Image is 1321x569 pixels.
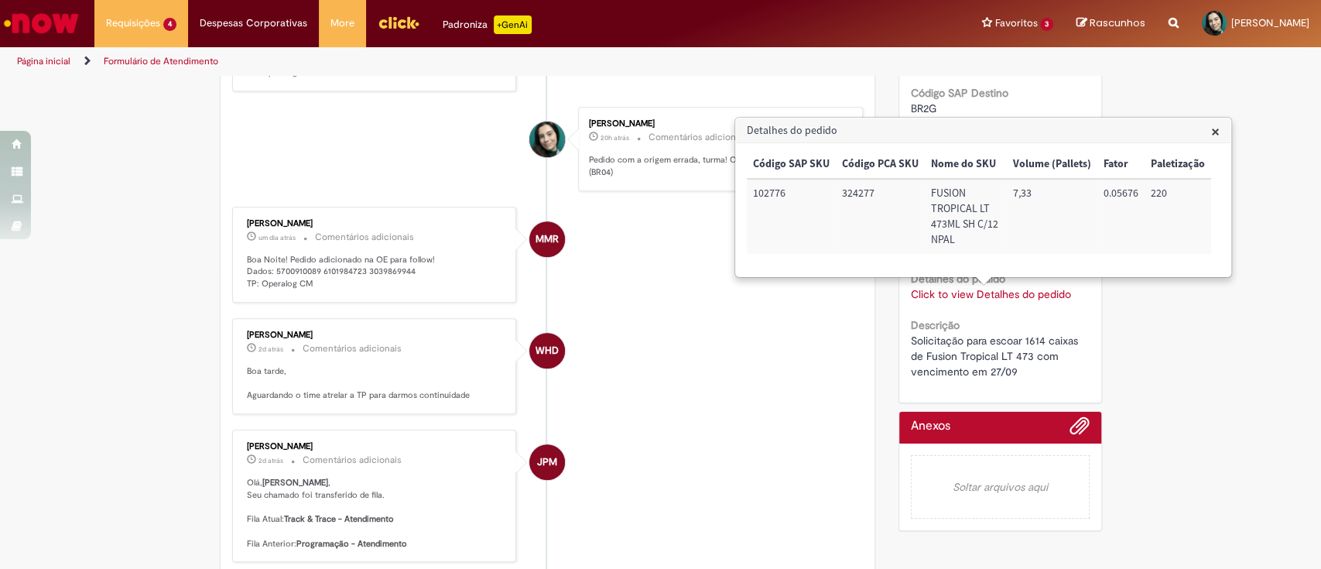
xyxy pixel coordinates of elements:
span: BR2G [911,101,936,115]
a: Formulário de Atendimento [104,55,218,67]
b: Código SAP Destino [911,86,1008,100]
th: Nome do SKU [925,150,1007,179]
span: MMR [536,221,559,258]
span: 2d atrás [258,456,283,465]
h2: Anexos [911,420,950,434]
span: 20h atrás [601,133,629,142]
div: [PERSON_NAME] [247,219,505,228]
td: Volume (Pallets): 7,33 [1007,179,1097,254]
span: WHD [536,332,559,369]
a: Página inicial [17,55,70,67]
div: Matheus Maia Rocha [529,221,565,257]
span: um dia atrás [258,233,296,242]
span: 3 [1040,18,1053,31]
span: 2d atrás [258,344,283,354]
td: Paletização: 220 [1145,179,1211,254]
a: Click to view Detalhes do pedido [911,287,1071,301]
a: Rascunhos [1076,16,1145,31]
time: 27/08/2025 13:32:20 [601,133,629,142]
img: ServiceNow [2,8,81,39]
span: Favoritos [994,15,1037,31]
span: JPM [537,444,557,481]
td: Código PCA SKU: 324277 [836,179,925,254]
p: Olá, , Seu chamado foi transferido de fila. Fila Atual: Fila Anterior: [247,477,505,550]
time: 26/08/2025 22:02:56 [258,233,296,242]
small: Comentários adicionais [303,454,402,467]
td: Código SAP SKU : 102776 [747,179,836,254]
small: Comentários adicionais [303,342,402,355]
img: click_logo_yellow_360x200.png [378,11,419,34]
small: Comentários adicionais [649,131,748,144]
time: 26/08/2025 14:22:34 [258,344,283,354]
span: Rascunhos [1090,15,1145,30]
div: [PERSON_NAME] [589,119,847,129]
p: Pedido com a origem errada, turma! Origem correta é a cervejaria (BR04) [589,154,847,178]
div: Padroniza [443,15,532,34]
p: Boa Noite! Pedido adicionado na OE para follow! Dados: 5700910089 6101984723 3039869944 TP: Opera... [247,254,505,290]
button: Adicionar anexos [1069,416,1090,444]
td: Nome do SKU: FUSION TROPICAL LT 473ML SH C/12 NPAL [925,179,1007,254]
b: Detalhes do pedido [911,272,1005,286]
p: Boa tarde, Aguardando o time atrelar a TP para darmos continuidade [247,365,505,402]
div: [PERSON_NAME] [247,331,505,340]
b: [PERSON_NAME] [262,477,328,488]
div: Detalhes do pedido [734,117,1232,278]
span: Requisições [106,15,160,31]
th: Paletização [1145,150,1211,179]
th: Código PCA SKU [836,150,925,179]
span: More [330,15,354,31]
div: Weslley Henrique Dutra [529,333,565,368]
th: Volume (Pallets) [1007,150,1097,179]
div: [PERSON_NAME] [247,442,505,451]
button: Close [1211,123,1220,139]
em: Soltar arquivos aqui [911,455,1090,519]
span: × [1211,121,1220,142]
span: 4 [163,18,176,31]
td: Fator: 0.05676 [1097,179,1145,254]
th: Fator [1097,150,1145,179]
span: [PERSON_NAME] [1231,16,1309,29]
small: Comentários adicionais [315,231,414,244]
b: Programação - Atendimento [296,538,407,550]
span: Solicitação para escoar 1614 caixas de Fusion Tropical LT 473 com vencimento em 27/09 [911,334,1081,379]
h3: Detalhes do pedido [736,118,1230,143]
b: Descrição [911,318,960,332]
time: 26/08/2025 09:54:58 [258,456,283,465]
div: Sarah Portela Signorini [529,122,565,157]
span: Despesas Corporativas [200,15,307,31]
div: Julia Paiva Martelozo [529,444,565,480]
p: +GenAi [494,15,532,34]
ul: Trilhas de página [12,47,869,76]
th: Código SAP SKU [747,150,836,179]
b: Track & Trace - Atendimento [284,513,394,525]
